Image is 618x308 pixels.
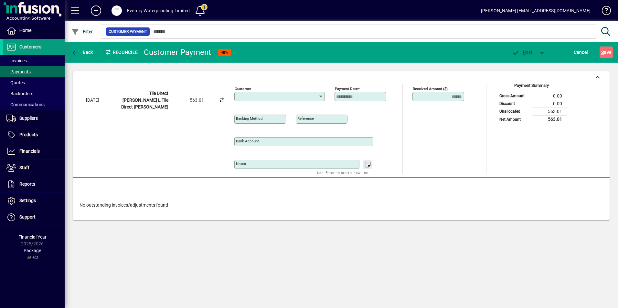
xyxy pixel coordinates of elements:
[496,84,567,124] app-page-summary-card: Payment Summary
[496,100,532,108] td: Discount
[19,28,31,33] span: Home
[335,87,358,91] mat-label: Payment Date
[600,46,613,58] button: Save
[601,50,604,55] span: S
[413,87,448,91] mat-label: Received Amount ($)
[597,1,610,22] a: Knowledge Base
[3,77,65,88] a: Quotes
[19,181,35,187] span: Reports
[71,29,93,34] span: Filter
[144,47,211,57] div: Customer Payment
[172,97,204,104] div: 563.01
[100,47,139,57] div: Reconcile
[496,108,532,115] td: Unallocated
[121,91,168,109] strong: Tile Direct [PERSON_NAME] L Tile Direct [PERSON_NAME]
[19,214,36,220] span: Support
[6,102,45,107] span: Communications
[19,132,38,137] span: Products
[6,80,25,85] span: Quotes
[601,47,611,57] span: ave
[3,66,65,77] a: Payments
[3,143,65,159] a: Financials
[127,5,190,16] div: Everdry Waterproofing Limited
[3,193,65,209] a: Settings
[86,97,112,104] div: [DATE]
[220,50,229,55] span: NEW
[19,149,40,154] span: Financials
[297,116,314,121] mat-label: Reference
[70,26,95,37] button: Filter
[106,5,127,16] button: Profile
[3,127,65,143] a: Products
[496,92,532,100] td: Gross Amount
[109,28,147,35] span: Customer Payment
[532,92,567,100] td: 0.00
[3,160,65,176] a: Staff
[236,139,259,143] mat-label: Bank Account
[3,23,65,39] a: Home
[3,209,65,225] a: Support
[3,110,65,127] a: Suppliers
[24,248,41,253] span: Package
[512,50,533,55] span: ost
[70,46,95,58] button: Back
[496,115,532,123] td: Net Amount
[6,58,27,63] span: Invoices
[73,195,610,215] div: No outstanding invoices/adjustments found
[3,99,65,110] a: Communications
[3,88,65,99] a: Backorders
[236,116,263,121] mat-label: Banking method
[3,176,65,192] a: Reports
[235,87,251,91] mat-label: Customer
[65,46,100,58] app-page-header-button: Back
[19,116,38,121] span: Suppliers
[236,161,246,166] mat-label: Notes
[18,234,47,240] span: Financial Year
[6,69,31,74] span: Payments
[86,5,106,16] button: Add
[19,165,29,170] span: Staff
[532,108,567,115] td: 563.01
[508,46,536,58] button: Post
[6,91,33,96] span: Backorders
[3,55,65,66] a: Invoices
[317,169,368,176] mat-hint: Use 'Enter' to start a new line
[532,115,567,123] td: 563.01
[496,82,567,92] div: Payment Summary
[572,46,590,58] button: Cancel
[19,198,36,203] span: Settings
[523,50,526,55] span: P
[532,100,567,108] td: 0.00
[71,50,93,55] span: Back
[481,5,591,16] div: [PERSON_NAME] [EMAIL_ADDRESS][DOMAIN_NAME]
[574,47,588,57] span: Cancel
[19,44,41,49] span: Customers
